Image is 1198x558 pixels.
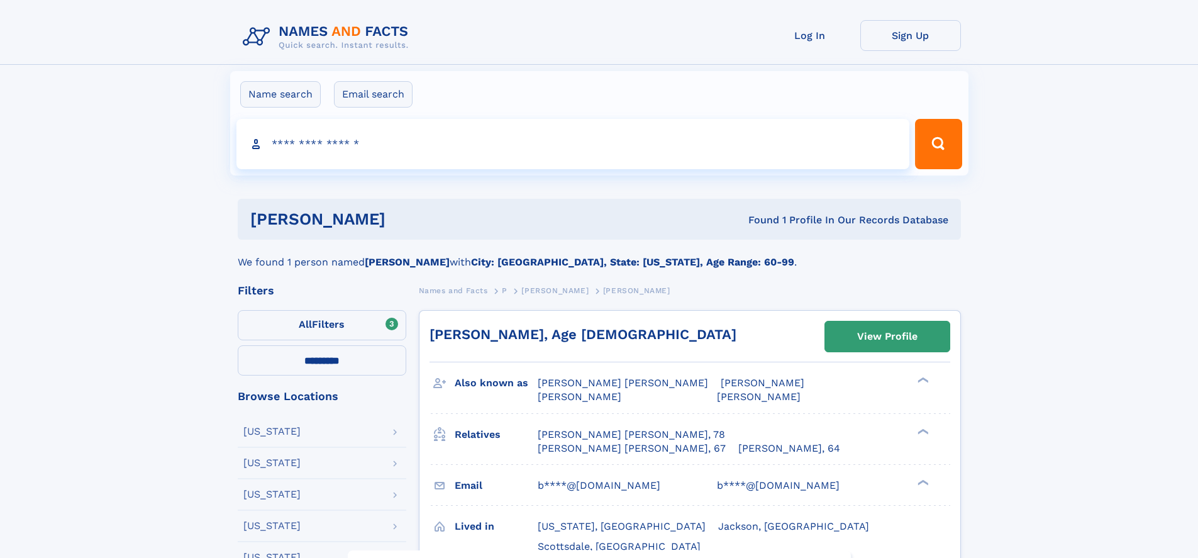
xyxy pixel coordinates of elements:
div: [US_STATE] [243,458,301,468]
span: All [299,318,312,330]
a: [PERSON_NAME], 64 [738,442,840,455]
span: [PERSON_NAME] [721,377,804,389]
a: Names and Facts [419,282,488,298]
h3: Also known as [455,372,538,394]
img: Logo Names and Facts [238,20,419,54]
div: We found 1 person named with . [238,240,961,270]
a: Log In [760,20,860,51]
span: [PERSON_NAME] [603,286,670,295]
span: P [502,286,507,295]
a: [PERSON_NAME] [PERSON_NAME], 78 [538,428,725,442]
span: [US_STATE], [GEOGRAPHIC_DATA] [538,520,706,532]
h3: Lived in [455,516,538,537]
a: [PERSON_NAME], Age [DEMOGRAPHIC_DATA] [430,326,736,342]
a: View Profile [825,321,950,352]
input: search input [236,119,910,169]
div: ❯ [914,478,929,486]
a: [PERSON_NAME] [521,282,589,298]
span: [PERSON_NAME] [538,391,621,403]
span: [PERSON_NAME] [521,286,589,295]
span: [PERSON_NAME] [PERSON_NAME] [538,377,708,389]
div: View Profile [857,322,918,351]
h3: Relatives [455,424,538,445]
label: Name search [240,81,321,108]
div: ❯ [914,427,929,435]
b: [PERSON_NAME] [365,256,450,268]
span: [PERSON_NAME] [717,391,801,403]
h3: Email [455,475,538,496]
button: Search Button [915,119,962,169]
div: [US_STATE] [243,489,301,499]
div: Filters [238,285,406,296]
div: Found 1 Profile In Our Records Database [567,213,948,227]
a: Sign Up [860,20,961,51]
h1: [PERSON_NAME] [250,211,567,227]
label: Email search [334,81,413,108]
label: Filters [238,310,406,340]
a: [PERSON_NAME] [PERSON_NAME], 67 [538,442,726,455]
b: City: [GEOGRAPHIC_DATA], State: [US_STATE], Age Range: 60-99 [471,256,794,268]
div: [US_STATE] [243,427,301,437]
span: Jackson, [GEOGRAPHIC_DATA] [718,520,869,532]
span: Scottsdale, [GEOGRAPHIC_DATA] [538,540,701,552]
div: ❯ [914,376,929,384]
a: P [502,282,507,298]
div: [US_STATE] [243,521,301,531]
div: Browse Locations [238,391,406,402]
